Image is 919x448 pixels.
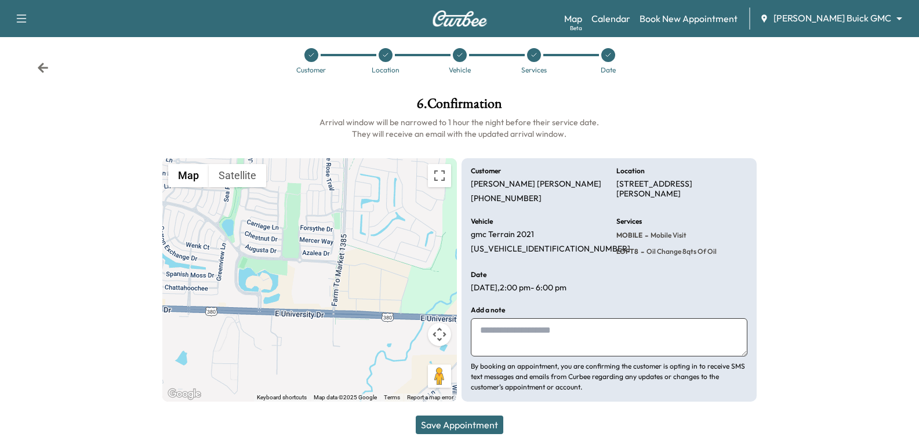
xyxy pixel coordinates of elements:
[471,194,542,204] p: [PHONE_NUMBER]
[616,179,747,199] p: [STREET_ADDRESS][PERSON_NAME]
[37,62,49,74] div: Back
[638,246,644,257] span: -
[432,10,488,27] img: Curbee Logo
[428,323,451,346] button: Map camera controls
[471,361,747,392] p: By booking an appointment, you are confirming the customer is opting in to receive SMS text messa...
[471,307,505,314] h6: Add a note
[471,283,566,293] p: [DATE] , 2:00 pm - 6:00 pm
[257,394,307,402] button: Keyboard shortcuts
[644,247,717,256] span: Oil Change 8qts of oil
[601,67,616,74] div: Date
[209,164,266,187] button: Show satellite imagery
[616,231,642,240] span: MOBILE
[372,67,399,74] div: Location
[564,12,582,26] a: MapBeta
[471,230,534,240] p: gmc Terrain 2021
[428,164,451,187] button: Toggle fullscreen view
[416,416,503,434] button: Save Appointment
[648,231,686,240] span: Mobile Visit
[591,12,630,26] a: Calendar
[165,387,204,402] img: Google
[296,67,326,74] div: Customer
[162,116,757,140] h6: Arrival window will be narrowed to 1 hour the night before their service date. They will receive ...
[570,24,582,32] div: Beta
[407,394,453,400] a: Report a map error
[521,67,547,74] div: Services
[471,218,493,225] h6: Vehicle
[471,271,486,278] h6: Date
[616,247,638,256] span: LOFT8
[773,12,891,25] span: [PERSON_NAME] Buick GMC
[471,167,501,174] h6: Customer
[449,67,471,74] div: Vehicle
[168,164,209,187] button: Show street map
[640,12,738,26] a: Book New Appointment
[314,394,377,400] span: Map data ©2025 Google
[165,387,204,402] a: Open this area in Google Maps (opens a new window)
[616,218,642,225] h6: Services
[162,97,757,116] h1: 6 . Confirmation
[642,230,648,241] span: -
[471,179,601,190] p: [PERSON_NAME] [PERSON_NAME]
[428,365,451,388] button: Drag Pegman onto the map to open Street View
[616,167,645,174] h6: Location
[384,394,400,400] a: Terms (opens in new tab)
[471,244,630,254] p: [US_VEHICLE_IDENTIFICATION_NUMBER]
